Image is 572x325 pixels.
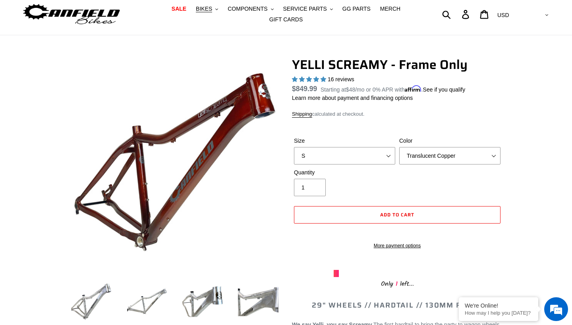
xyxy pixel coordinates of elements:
p: How may I help you today? [465,310,532,316]
span: 29" WHEELS // HARDTAIL // 130MM FRONT [312,300,483,311]
a: GIFT CARDS [265,14,307,25]
span: 5.00 stars [292,76,328,82]
span: $849.99 [292,85,317,93]
a: SALE [168,4,190,14]
div: We're Online! [465,302,532,309]
button: Add to cart [294,206,500,224]
button: SERVICE PARTS [279,4,336,14]
img: Load image into Gallery viewer, YELLI SCREAMY - Frame Only [181,280,224,323]
span: SERVICE PARTS [283,6,327,12]
a: See if you qualify - Learn more about Affirm Financing (opens in modal) [423,86,466,93]
span: GIFT CARDS [269,16,303,23]
span: GG PARTS [342,6,371,12]
span: $48 [346,86,355,93]
button: BIKES [192,4,222,14]
label: Quantity [294,168,395,177]
span: MERCH [380,6,400,12]
img: Load image into Gallery viewer, YELLI SCREAMY - Frame Only [70,280,113,323]
p: Starting at /mo or 0% APR with . [321,84,465,94]
span: Add to cart [380,211,414,218]
div: calculated at checkout. [292,110,502,118]
button: COMPONENTS [224,4,277,14]
span: COMPONENTS [228,6,267,12]
a: MERCH [376,4,404,14]
a: More payment options [294,242,500,249]
input: Search [446,6,467,23]
a: GG PARTS [338,4,375,14]
span: 16 reviews [328,76,354,82]
span: BIKES [196,6,212,12]
label: Size [294,137,395,145]
label: Color [399,137,500,145]
a: Learn more about payment and financing options [292,95,413,101]
span: 1 [393,279,400,289]
span: SALE [172,6,186,12]
h1: YELLI SCREAMY - Frame Only [292,57,502,72]
img: Load image into Gallery viewer, YELLI SCREAMY - Frame Only [236,280,280,323]
img: Load image into Gallery viewer, YELLI SCREAMY - Frame Only [125,280,169,323]
a: Shipping [292,111,312,118]
span: Affirm [405,85,421,92]
img: Canfield Bikes [22,2,121,27]
div: Only left... [334,277,461,289]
